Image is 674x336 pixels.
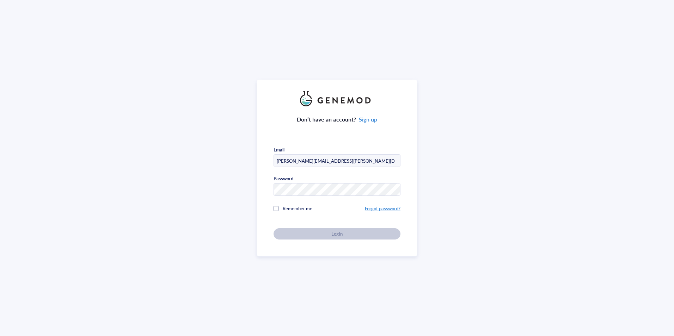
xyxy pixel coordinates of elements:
div: Email [274,147,284,153]
span: Remember me [283,205,312,212]
img: genemod_logo_light-BcqUzbGq.png [300,91,374,106]
a: Sign up [359,115,377,123]
div: Don’t have an account? [297,115,377,124]
div: Password [274,175,293,182]
a: Forgot password? [365,205,400,212]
